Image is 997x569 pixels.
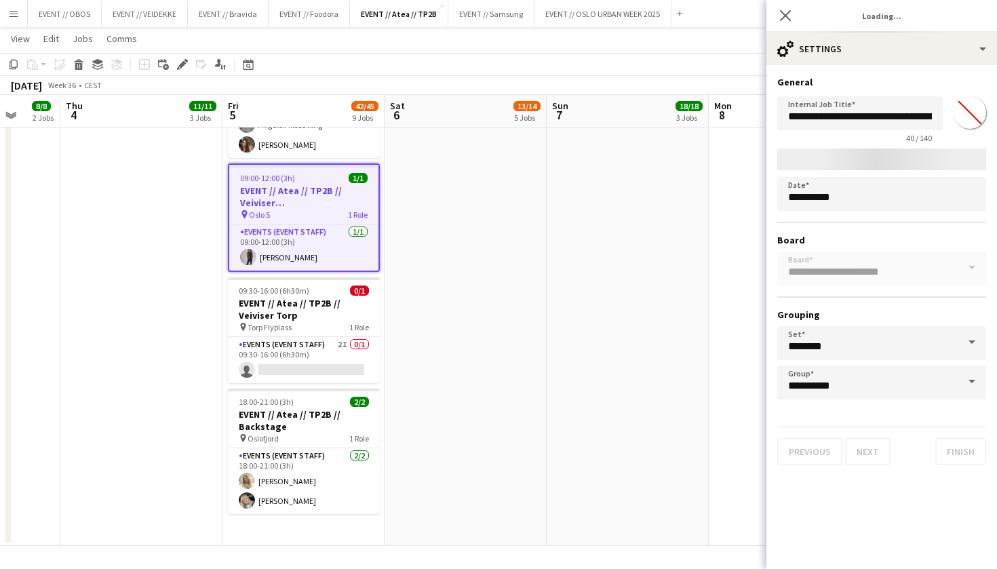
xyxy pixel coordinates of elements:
h3: EVENT // Atea // TP2B // Veiviser Torp [228,297,380,321]
span: 18/18 [676,101,703,111]
span: Edit [43,33,59,45]
span: 8/8 [32,101,51,111]
span: 09:00-12:00 (3h) [240,173,295,183]
app-job-card: 09:30-16:00 (6h30m)0/1EVENT // Atea // TP2B // Veiviser Torp Torp Flyplass1 RoleEvents (Event Sta... [228,277,380,383]
span: 4 [64,107,83,123]
button: EVENT // OBOS [28,1,102,27]
div: Settings [766,33,997,65]
span: 11/11 [189,101,216,111]
span: 2/2 [350,397,369,407]
span: Week 36 [45,80,79,90]
div: 2 Jobs [33,113,54,123]
span: 18:00-21:00 (3h) [239,397,294,407]
app-card-role: Events (Event Staff)2I0/109:30-16:00 (6h30m) [228,337,380,383]
span: Jobs [73,33,93,45]
a: Jobs [67,30,98,47]
app-job-card: 18:00-21:00 (3h)2/2EVENT // Atea // TP2B // Backstage Oslofjord1 RoleEvents (Event Staff)2/218:00... [228,389,380,514]
button: EVENT // VEIDEKKE [102,1,188,27]
h3: EVENT // Atea // TP2B // Backstage [228,408,380,433]
span: Fri [228,100,239,112]
span: 40 / 140 [895,133,943,143]
button: EVENT // Atea // TP2B [350,1,448,27]
span: Thu [66,100,83,112]
a: Comms [101,30,142,47]
div: 3 Jobs [676,113,702,123]
a: View [5,30,35,47]
h3: EVENT // Atea // TP2B // Veiviser [GEOGRAPHIC_DATA] S [229,184,378,209]
div: [DATE] [11,79,42,92]
span: 09:30-16:00 (6h30m) [239,286,309,296]
span: Mon [714,100,732,112]
span: Torp Flyplass [248,322,292,332]
h3: Loading... [766,7,997,24]
button: EVENT // Foodora [269,1,350,27]
div: 3 Jobs [190,113,216,123]
span: 6 [388,107,405,123]
div: 5 Jobs [514,113,540,123]
span: Comms [106,33,137,45]
span: 13/14 [513,101,541,111]
span: 1/1 [349,173,368,183]
h3: Grouping [777,309,986,321]
span: View [11,33,30,45]
span: 1 Role [349,322,369,332]
button: EVENT // OSLO URBAN WEEK 2025 [534,1,671,27]
button: EVENT // Samsung [448,1,534,27]
app-job-card: 09:00-12:00 (3h)1/1EVENT // Atea // TP2B // Veiviser [GEOGRAPHIC_DATA] S Oslo S1 RoleEvents (Even... [228,163,380,272]
div: 9 Jobs [352,113,378,123]
h3: General [777,76,986,88]
h3: Board [777,234,986,246]
app-card-role: Events (Event Staff)1/109:00-12:00 (3h)[PERSON_NAME] [229,224,378,271]
span: Oslofjord [248,433,279,444]
span: 5 [226,107,239,123]
span: 1 Role [349,433,369,444]
span: Oslo S [249,210,270,220]
span: Sun [552,100,568,112]
app-card-role: Events (Event Staff)2/218:00-21:00 (3h)[PERSON_NAME][PERSON_NAME] [228,448,380,514]
a: Edit [38,30,64,47]
span: 7 [550,107,568,123]
div: CEST [84,80,102,90]
span: 8 [712,107,732,123]
button: EVENT // Bravida [188,1,269,27]
span: 1 Role [348,210,368,220]
span: 0/1 [350,286,369,296]
span: Sat [390,100,405,112]
span: 42/45 [351,101,378,111]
